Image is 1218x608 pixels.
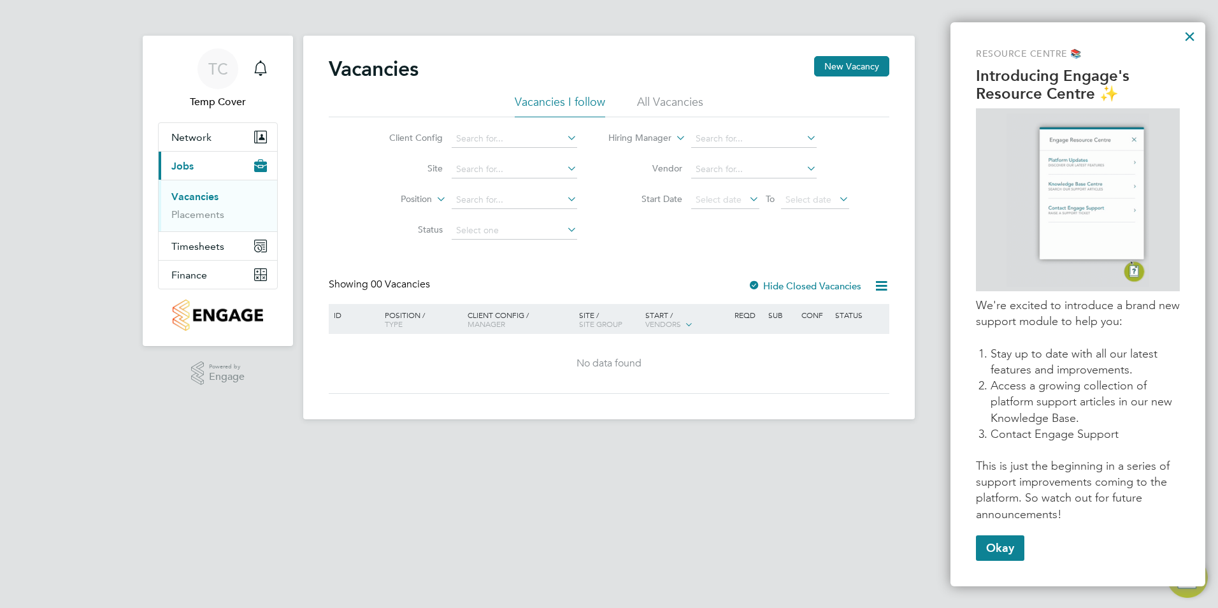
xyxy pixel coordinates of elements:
div: Position / [375,304,464,335]
input: Search for... [691,161,817,178]
div: Start / [642,304,731,336]
li: Access a growing collection of platform support articles in our new Knowledge Base. [991,378,1180,426]
label: Site [369,163,443,174]
div: Status [832,304,887,326]
li: Stay up to date with all our latest features and improvements. [991,346,1180,378]
span: Timesheets [171,240,224,252]
a: Go to home page [158,300,278,331]
div: Showing [329,278,433,291]
span: To [762,191,778,207]
span: Vendors [645,319,681,329]
div: Sub [765,304,798,326]
p: Resource Centre 📚 [976,48,1180,61]
label: Position [359,193,432,206]
li: Vacancies I follow [515,94,605,117]
img: smartmanagedsolutions-logo-retina.png [173,300,262,331]
p: We're excited to introduce a brand new support module to help you: [976,298,1180,329]
p: Introducing Engage's [976,67,1180,85]
h2: Vacancies [329,56,419,82]
span: 00 Vacancies [371,278,430,291]
label: Vendor [609,163,682,174]
label: Client Config [369,132,443,143]
label: Hiring Manager [598,132,671,145]
span: Powered by [209,361,245,372]
input: Select one [452,222,577,240]
a: Go to account details [158,48,278,110]
span: Network [171,131,211,143]
li: Contact Engage Support [991,426,1180,442]
a: Vacancies [171,191,219,203]
div: Conf [798,304,831,326]
img: GIF of Resource Centre being opened [1007,113,1149,286]
span: TC [208,61,228,77]
p: This is just the beginning in a series of support improvements coming to the platform. So watch o... [976,458,1180,523]
p: Resource Centre ✨ [976,85,1180,103]
label: Hide Closed Vacancies [748,280,861,292]
label: Status [369,224,443,235]
span: Finance [171,269,207,281]
label: Start Date [609,193,682,205]
span: Manager [468,319,505,329]
input: Search for... [452,130,577,148]
input: Search for... [452,161,577,178]
span: Site Group [579,319,622,329]
button: Close [1184,26,1196,47]
div: No data found [331,357,887,370]
div: ID [331,304,375,326]
input: Search for... [452,191,577,209]
div: Client Config / [464,304,576,335]
li: All Vacancies [637,94,703,117]
span: Select date [696,194,742,205]
span: Engage [209,372,245,382]
span: Temp Cover [158,94,278,110]
span: Type [385,319,403,329]
nav: Main navigation [143,36,293,346]
div: Site / [576,304,643,335]
span: Jobs [171,160,194,172]
a: Placements [171,208,224,221]
button: Okay [976,535,1024,561]
button: New Vacancy [814,56,889,76]
div: Reqd [731,304,764,326]
input: Search for... [691,130,817,148]
span: Select date [785,194,831,205]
